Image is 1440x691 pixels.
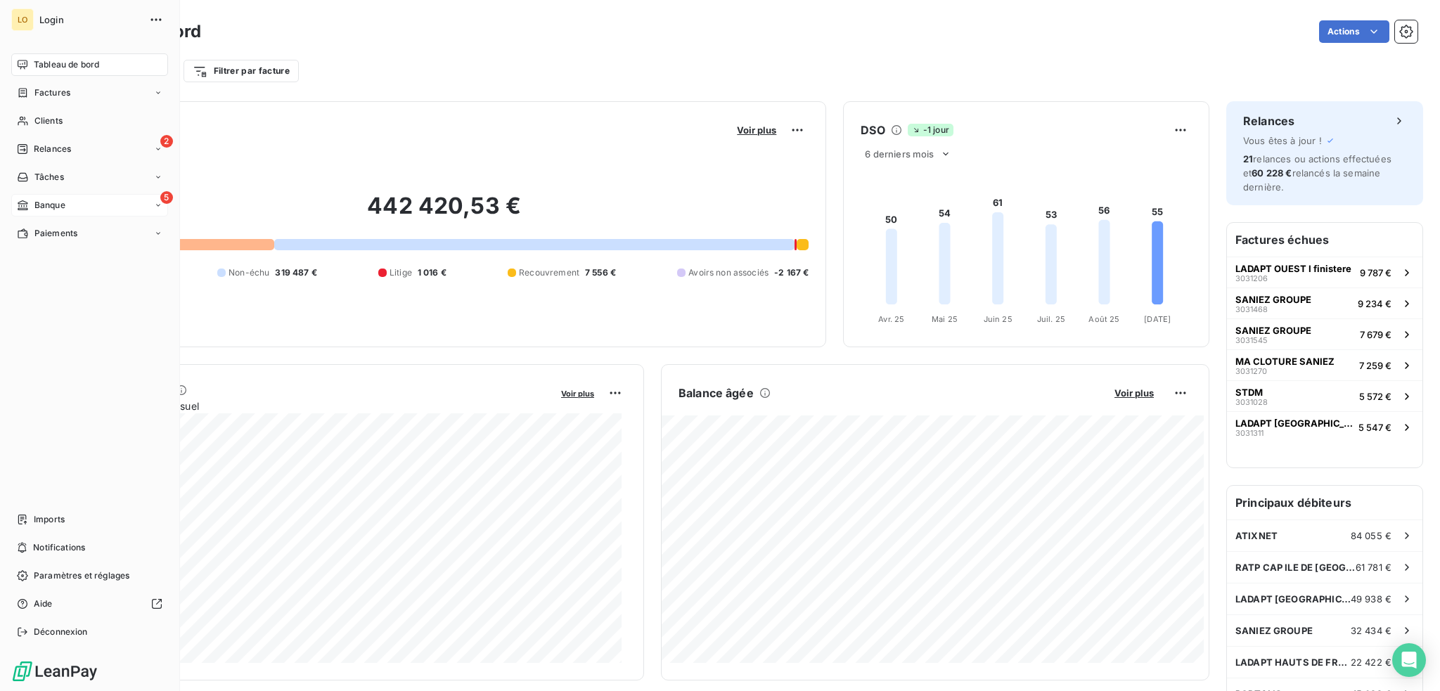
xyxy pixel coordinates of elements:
tspan: Juil. 25 [1037,314,1065,324]
span: 3031028 [1235,398,1268,406]
span: 7 556 € [585,266,616,279]
span: LADAPT HAUTS DE FRANCE [1235,657,1351,668]
h6: Factures échues [1227,223,1422,257]
span: Aide [34,598,53,610]
span: STDM [1235,387,1263,398]
a: Aide [11,593,168,615]
span: LADAPT [GEOGRAPHIC_DATA] ([GEOGRAPHIC_DATA]) [1235,418,1353,429]
button: LADAPT [GEOGRAPHIC_DATA] ([GEOGRAPHIC_DATA])30313115 547 € [1227,411,1422,442]
span: MA CLOTURE SANIEZ [1235,356,1335,367]
span: 60 228 € [1252,167,1292,179]
span: Déconnexion [34,626,88,638]
span: Factures [34,86,70,99]
button: Filtrer par facture [184,60,299,82]
span: Login [39,14,141,25]
span: Chiffre d'affaires mensuel [79,399,551,413]
span: 84 055 € [1351,530,1391,541]
span: 49 938 € [1351,593,1391,605]
span: 5 [160,191,173,204]
span: 3031468 [1235,305,1268,314]
span: Tableau de bord [34,58,99,71]
span: Notifications [33,541,85,554]
span: 21 [1243,153,1253,164]
span: SANIEZ GROUPE [1235,294,1311,305]
span: 5 547 € [1358,422,1391,433]
span: 22 422 € [1351,657,1391,668]
button: Actions [1319,20,1389,43]
h6: Balance âgée [679,385,754,401]
span: ATIXNET [1235,530,1278,541]
span: 7 259 € [1359,360,1391,371]
button: Voir plus [1110,387,1158,399]
h2: 442 420,53 € [79,192,809,234]
button: LADAPT OUEST I finistere30312069 787 € [1227,257,1422,288]
span: LADAPT [GEOGRAPHIC_DATA] ([GEOGRAPHIC_DATA]) [1235,593,1351,605]
button: Voir plus [733,124,780,136]
span: Imports [34,513,65,526]
span: 5 572 € [1359,391,1391,402]
span: Paiements [34,227,77,240]
span: Paramètres et réglages [34,569,129,582]
span: Non-échu [229,266,269,279]
span: 1 016 € [418,266,446,279]
span: SANIEZ GROUPE [1235,325,1311,336]
button: Voir plus [557,387,598,399]
span: Voir plus [737,124,776,136]
span: 3031545 [1235,336,1268,344]
span: 2 [160,135,173,148]
span: -1 jour [908,124,953,136]
div: LO [11,8,34,31]
span: 319 487 € [275,266,316,279]
span: 61 781 € [1356,562,1391,573]
span: SANIEZ GROUPE [1235,625,1313,636]
span: Avoirs non associés [688,266,769,279]
span: -2 167 € [774,266,809,279]
span: 6 derniers mois [865,148,934,160]
h6: Principaux débiteurs [1227,486,1422,519]
tspan: [DATE] [1145,314,1171,324]
button: MA CLOTURE SANIEZ30312707 259 € [1227,349,1422,380]
span: 9 234 € [1358,298,1391,309]
h6: DSO [861,122,885,138]
tspan: Août 25 [1089,314,1120,324]
span: Litige [390,266,412,279]
span: Vous êtes à jour ! [1243,135,1322,146]
span: RATP CAP ILE DE [GEOGRAPHIC_DATA] [1235,562,1356,573]
span: Voir plus [561,389,594,399]
button: STDM30310285 572 € [1227,380,1422,411]
button: SANIEZ GROUPE30315457 679 € [1227,318,1422,349]
span: LADAPT OUEST I finistere [1235,263,1351,274]
h6: Relances [1243,112,1294,129]
span: 9 787 € [1360,267,1391,278]
button: SANIEZ GROUPE30314689 234 € [1227,288,1422,318]
span: 7 679 € [1360,329,1391,340]
span: Voir plus [1114,387,1154,399]
span: 3031311 [1235,429,1264,437]
span: 32 434 € [1351,625,1391,636]
span: Banque [34,199,65,212]
span: Clients [34,115,63,127]
span: Relances [34,143,71,155]
span: Tâches [34,171,64,183]
span: Recouvrement [519,266,579,279]
span: 3031206 [1235,274,1268,283]
tspan: Mai 25 [932,314,958,324]
tspan: Juin 25 [984,314,1012,324]
img: Logo LeanPay [11,660,98,683]
span: relances ou actions effectuées et relancés la semaine dernière. [1243,153,1391,193]
div: Open Intercom Messenger [1392,643,1426,677]
span: 3031270 [1235,367,1267,375]
tspan: Avr. 25 [879,314,905,324]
